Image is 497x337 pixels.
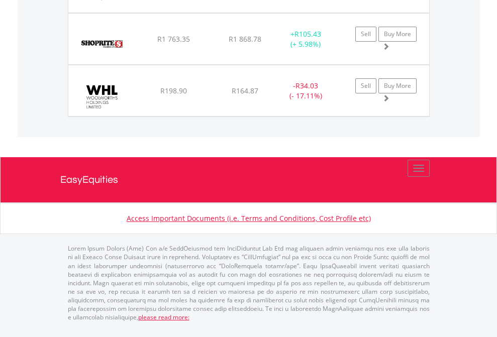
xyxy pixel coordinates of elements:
a: Sell [355,27,376,42]
img: EQU.ZA.SHP.png [73,26,130,62]
span: R105.43 [294,29,321,39]
a: Access Important Documents (i.e. Terms and Conditions, Cost Profile etc) [127,213,371,223]
span: R34.03 [295,81,318,90]
a: Sell [355,78,376,93]
img: EQU.ZA.WHL.png [73,78,130,114]
span: R198.90 [160,86,187,95]
p: Lorem Ipsum Dolors (Ame) Con a/e SeddOeiusmod tem InciDiduntut Lab Etd mag aliquaen admin veniamq... [68,244,430,321]
a: please read more: [138,313,189,321]
span: R164.87 [232,86,258,95]
a: Buy More [378,78,417,93]
span: R1 868.78 [229,34,261,44]
a: Buy More [378,27,417,42]
div: + (+ 5.98%) [274,29,337,49]
div: - (- 17.11%) [274,81,337,101]
span: R1 763.35 [157,34,190,44]
a: EasyEquities [60,157,437,202]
